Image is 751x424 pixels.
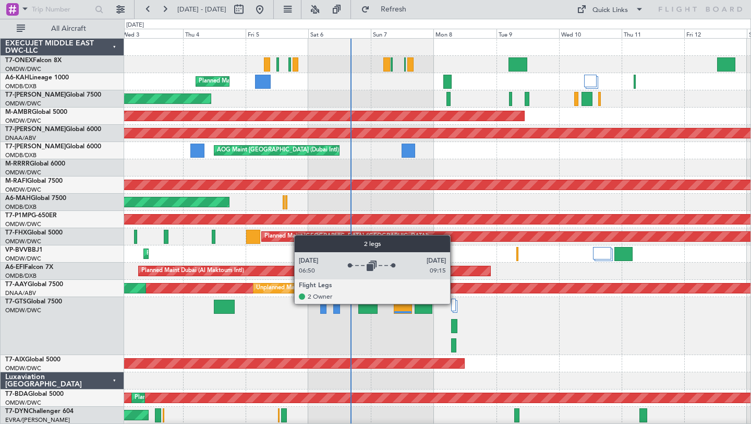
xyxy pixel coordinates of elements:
a: T7-AIXGlobal 5000 [5,357,60,363]
div: Mon 8 [433,29,496,38]
div: Planned Maint Dubai (Al Maktoum Intl) [199,74,301,89]
a: M-AMBRGlobal 5000 [5,109,67,115]
div: Tue 9 [496,29,559,38]
a: A6-EFIFalcon 7X [5,264,53,270]
span: M-AMBR [5,109,32,115]
span: T7-GTS [5,299,27,305]
span: T7-BDA [5,391,28,397]
button: Refresh [356,1,419,18]
div: Unplanned Maint [GEOGRAPHIC_DATA] (Al Maktoum Intl) [256,280,410,296]
span: [DATE] - [DATE] [177,5,226,14]
a: OMDW/DWC [5,169,41,176]
a: T7-[PERSON_NAME]Global 6000 [5,126,101,133]
a: T7-DYNChallenger 604 [5,408,74,415]
a: DNAA/ABV [5,289,36,297]
a: DNAA/ABV [5,134,36,142]
span: T7-[PERSON_NAME] [5,126,66,133]
div: Planned Maint Dubai (Al Maktoum Intl) [135,390,237,406]
a: A6-KAHLineage 1000 [5,75,69,81]
a: A6-MAHGlobal 7500 [5,195,66,202]
a: T7-GTSGlobal 7500 [5,299,62,305]
a: T7-BDAGlobal 5000 [5,391,64,397]
div: AOG Maint [GEOGRAPHIC_DATA] (Dubai Intl) [217,143,339,158]
a: OMDW/DWC [5,399,41,407]
span: All Aircraft [27,25,110,32]
a: OMDB/DXB [5,151,37,159]
a: M-RAFIGlobal 7500 [5,178,63,184]
a: OMDW/DWC [5,65,41,73]
span: T7-P1MP [5,213,31,219]
a: OMDW/DWC [5,255,41,263]
a: T7-ONEXFalcon 8X [5,57,62,64]
a: T7-[PERSON_NAME]Global 6000 [5,144,101,150]
div: Sat 6 [308,29,371,38]
div: Thu 4 [183,29,246,38]
a: OMDW/DWC [5,364,41,372]
div: Wed 10 [559,29,622,38]
a: T7-FHXGlobal 5000 [5,230,63,236]
a: OMDW/DWC [5,238,41,245]
span: T7-FHX [5,230,27,236]
span: M-RAFI [5,178,27,184]
span: T7-AIX [5,357,25,363]
a: OMDB/DXB [5,272,37,280]
span: T7-[PERSON_NAME] [5,92,66,98]
a: OMDB/DXB [5,203,37,211]
button: Quick Links [572,1,649,18]
div: Sun 7 [371,29,433,38]
a: VP-BVVBBJ1 [5,247,43,253]
a: T7-AAYGlobal 7500 [5,281,63,288]
span: A6-MAH [5,195,31,202]
span: VP-BVV [5,247,28,253]
div: Quick Links [592,5,628,16]
a: OMDW/DWC [5,117,41,125]
div: Planned Maint Dubai (Al Maktoum Intl) [141,263,244,279]
a: OMDW/DWC [5,307,41,314]
span: T7-ONEX [5,57,33,64]
a: T7-P1MPG-650ER [5,213,57,219]
button: All Aircraft [11,20,113,37]
a: M-RRRRGlobal 6000 [5,161,65,167]
input: Trip Number [32,2,92,17]
a: T7-[PERSON_NAME]Global 7500 [5,92,101,98]
div: Thu 11 [622,29,684,38]
a: EVRA/[PERSON_NAME] [5,416,70,424]
div: Planned Maint Dubai (Al Maktoum Intl) [147,246,249,262]
div: Planned Maint [GEOGRAPHIC_DATA] ([GEOGRAPHIC_DATA]) [264,229,429,244]
span: A6-KAH [5,75,29,81]
div: Wed 3 [120,29,183,38]
div: Fri 12 [684,29,747,38]
a: OMDW/DWC [5,220,41,228]
span: M-RRRR [5,161,30,167]
a: OMDW/DWC [5,186,41,194]
span: T7-[PERSON_NAME] [5,144,66,150]
a: OMDB/DXB [5,83,37,90]
span: T7-DYN [5,408,29,415]
div: Fri 5 [246,29,308,38]
span: Refresh [372,6,416,13]
div: [DATE] [126,21,144,30]
span: T7-AAY [5,281,28,288]
a: OMDW/DWC [5,100,41,108]
span: A6-EFI [5,264,25,270]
